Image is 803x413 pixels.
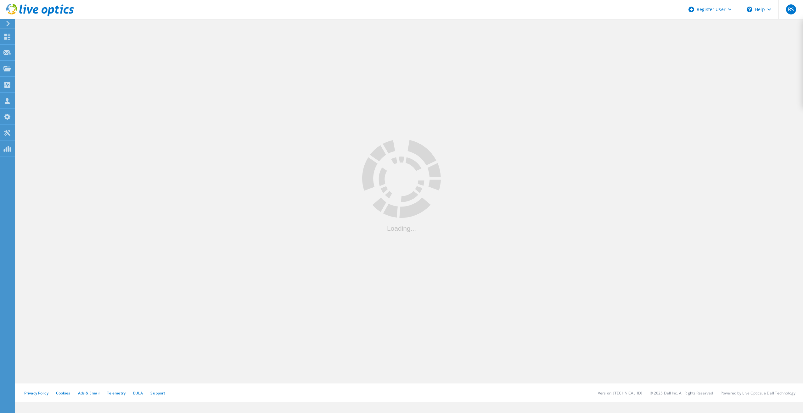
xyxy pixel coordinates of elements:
a: Support [150,390,165,396]
li: Powered by Live Optics, a Dell Technology [721,390,795,396]
a: Telemetry [107,390,126,396]
svg: \n [747,7,752,12]
span: RS [788,7,794,12]
a: Cookies [56,390,70,396]
a: Live Optics Dashboard [6,13,74,18]
div: Loading... [362,225,441,232]
li: © 2025 Dell Inc. All Rights Reserved [650,390,713,396]
a: Privacy Policy [24,390,48,396]
a: EULA [133,390,143,396]
a: Ads & Email [78,390,99,396]
li: Version: [TECHNICAL_ID] [598,390,642,396]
